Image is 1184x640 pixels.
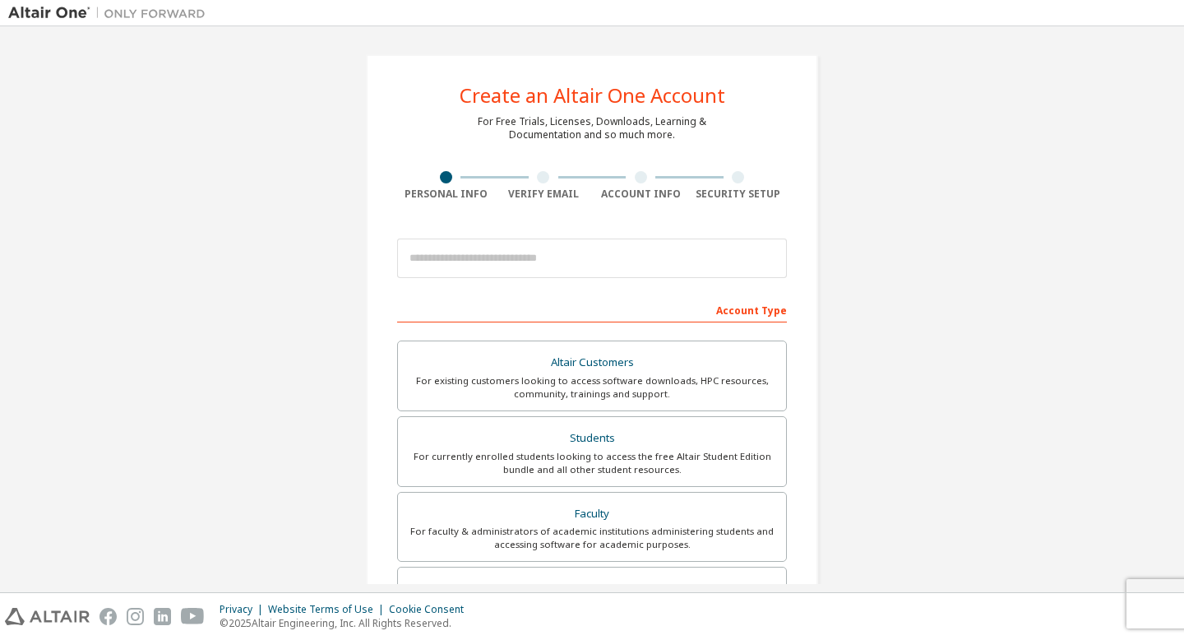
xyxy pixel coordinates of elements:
[397,296,787,322] div: Account Type
[268,603,389,616] div: Website Terms of Use
[478,115,706,141] div: For Free Trials, Licenses, Downloads, Learning & Documentation and so much more.
[8,5,214,21] img: Altair One
[99,608,117,625] img: facebook.svg
[220,616,474,630] p: © 2025 Altair Engineering, Inc. All Rights Reserved.
[181,608,205,625] img: youtube.svg
[460,86,725,105] div: Create an Altair One Account
[408,351,776,374] div: Altair Customers
[397,188,495,201] div: Personal Info
[408,427,776,450] div: Students
[592,188,690,201] div: Account Info
[389,603,474,616] div: Cookie Consent
[127,608,144,625] img: instagram.svg
[154,608,171,625] img: linkedin.svg
[690,188,788,201] div: Security Setup
[408,374,776,401] div: For existing customers looking to access software downloads, HPC resources, community, trainings ...
[408,503,776,526] div: Faculty
[495,188,593,201] div: Verify Email
[408,450,776,476] div: For currently enrolled students looking to access the free Altair Student Edition bundle and all ...
[408,525,776,551] div: For faculty & administrators of academic institutions administering students and accessing softwa...
[408,577,776,601] div: Everyone else
[220,603,268,616] div: Privacy
[5,608,90,625] img: altair_logo.svg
